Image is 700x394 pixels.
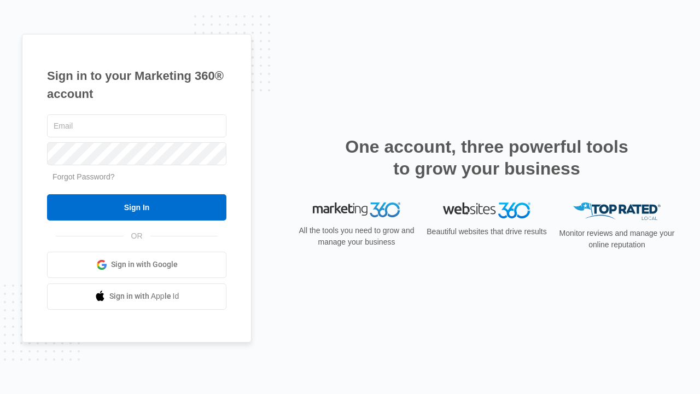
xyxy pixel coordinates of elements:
[52,172,115,181] a: Forgot Password?
[556,228,678,251] p: Monitor reviews and manage your online reputation
[342,136,632,179] h2: One account, three powerful tools to grow your business
[47,194,226,221] input: Sign In
[109,291,179,302] span: Sign in with Apple Id
[47,114,226,137] input: Email
[111,259,178,270] span: Sign in with Google
[295,225,418,248] p: All the tools you need to grow and manage your business
[47,252,226,278] a: Sign in with Google
[47,67,226,103] h1: Sign in to your Marketing 360® account
[47,283,226,310] a: Sign in with Apple Id
[443,202,530,218] img: Websites 360
[425,226,548,237] p: Beautiful websites that drive results
[124,230,150,242] span: OR
[313,202,400,218] img: Marketing 360
[573,202,661,221] img: Top Rated Local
